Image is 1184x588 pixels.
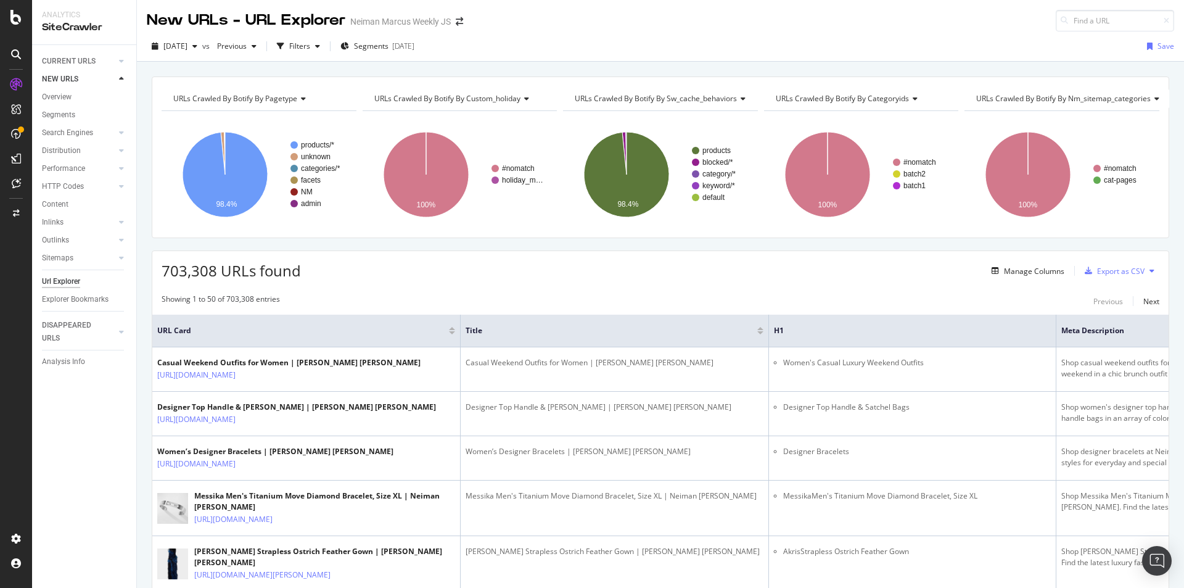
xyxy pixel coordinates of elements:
[987,263,1064,278] button: Manage Columns
[42,55,115,68] a: CURRENT URLS
[702,146,731,155] text: products
[42,73,115,86] a: NEW URLS
[702,193,725,202] text: default
[42,180,84,193] div: HTTP Codes
[1056,10,1174,31] input: Find a URL
[194,491,455,513] div: Messika Men's Titanium Move Diamond Bracelet, Size XL | Neiman [PERSON_NAME]
[818,201,837,209] text: 100%
[157,458,236,470] a: [URL][DOMAIN_NAME]
[1157,41,1174,51] div: Save
[157,413,236,426] a: [URL][DOMAIN_NAME]
[783,402,1051,413] li: Designer Top Handle & Satchel Bags
[976,93,1151,104] span: URLs Crawled By Botify By nm_sitemap_categories
[301,152,331,161] text: unknown
[157,369,236,381] a: [URL][DOMAIN_NAME]
[1104,164,1137,173] text: #nomatch
[216,200,237,209] text: 98.4%
[157,545,188,584] img: main image
[372,89,546,109] h4: URLs Crawled By Botify By custom_holiday
[42,234,69,247] div: Outlinks
[1097,266,1145,276] div: Export as CSV
[575,93,737,104] span: URLs Crawled By Botify By sw_cache_behaviors
[301,164,340,173] text: categories/*
[466,446,763,457] div: Women’s Designer Bracelets | [PERSON_NAME] [PERSON_NAME]
[212,36,261,56] button: Previous
[301,199,321,208] text: admin
[502,164,535,173] text: #nomatch
[974,89,1169,109] h4: URLs Crawled By Botify By nm_sitemap_categories
[1143,296,1159,307] div: Next
[1142,546,1172,576] div: Open Intercom Messenger
[1080,261,1145,281] button: Export as CSV
[301,188,313,196] text: NM
[42,234,115,247] a: Outlinks
[42,144,81,157] div: Distribution
[416,201,435,209] text: 100%
[42,162,85,175] div: Performance
[466,491,763,502] div: Messika Men's Titanium Move Diamond Bracelet, Size XL | Neiman [PERSON_NAME]
[42,275,80,288] div: Url Explorer
[563,121,756,228] svg: A chart.
[194,513,273,526] a: [URL][DOMAIN_NAME]
[42,293,109,306] div: Explorer Bookmarks
[301,141,334,149] text: products/*
[783,546,1051,557] li: AkrisStrapless Ostrich Feather Gown
[903,181,926,190] text: batch1
[42,252,115,265] a: Sitemaps
[157,357,421,368] div: Casual Weekend Outfits for Women | [PERSON_NAME] [PERSON_NAME]
[157,402,436,413] div: Designer Top Handle & [PERSON_NAME] | [PERSON_NAME] [PERSON_NAME]
[42,91,72,104] div: Overview
[42,109,75,122] div: Segments
[764,121,957,228] svg: A chart.
[42,319,115,345] a: DISAPPEARED URLS
[456,17,463,26] div: arrow-right-arrow-left
[42,10,126,20] div: Analytics
[194,569,331,581] a: [URL][DOMAIN_NAME][PERSON_NAME]
[173,93,297,104] span: URLs Crawled By Botify By pagetype
[157,489,188,528] img: main image
[42,275,128,288] a: Url Explorer
[42,216,64,229] div: Inlinks
[773,89,948,109] h4: URLs Crawled By Botify By categoryids
[783,357,1051,368] li: Women's Casual Luxury Weekend Outfits
[466,546,763,557] div: [PERSON_NAME] Strapless Ostrich Feather Gown | [PERSON_NAME] [PERSON_NAME]
[903,158,936,167] text: #nomatch
[702,158,733,167] text: blocked/*
[350,15,451,28] div: Neiman Marcus Weekly JS
[42,293,128,306] a: Explorer Bookmarks
[171,89,345,109] h4: URLs Crawled By Botify By pagetype
[42,198,68,211] div: Content
[392,41,414,51] div: [DATE]
[618,200,639,209] text: 98.4%
[42,162,115,175] a: Performance
[783,446,1051,457] li: Designer Bracelets
[42,216,115,229] a: Inlinks
[289,41,310,51] div: Filters
[162,294,280,308] div: Showing 1 to 50 of 703,308 entries
[162,121,355,228] svg: A chart.
[157,446,393,457] div: Women’s Designer Bracelets | [PERSON_NAME] [PERSON_NAME]
[702,170,736,178] text: category/*
[157,325,446,336] span: URL Card
[301,176,321,184] text: facets
[42,180,115,193] a: HTTP Codes
[42,355,128,368] a: Analysis Info
[42,109,128,122] a: Segments
[42,20,126,35] div: SiteCrawler
[42,55,96,68] div: CURRENT URLS
[335,36,419,56] button: Segments[DATE]
[194,546,455,568] div: [PERSON_NAME] Strapless Ostrich Feather Gown | [PERSON_NAME] [PERSON_NAME]
[1142,36,1174,56] button: Save
[903,170,926,178] text: batch2
[702,181,735,190] text: keyword/*
[1104,176,1137,184] text: cat-pages
[363,121,556,228] svg: A chart.
[162,260,301,281] span: 703,308 URLs found
[1143,294,1159,308] button: Next
[1093,294,1123,308] button: Previous
[502,176,543,184] text: holiday_m…
[354,41,388,51] span: Segments
[964,121,1157,228] svg: A chart.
